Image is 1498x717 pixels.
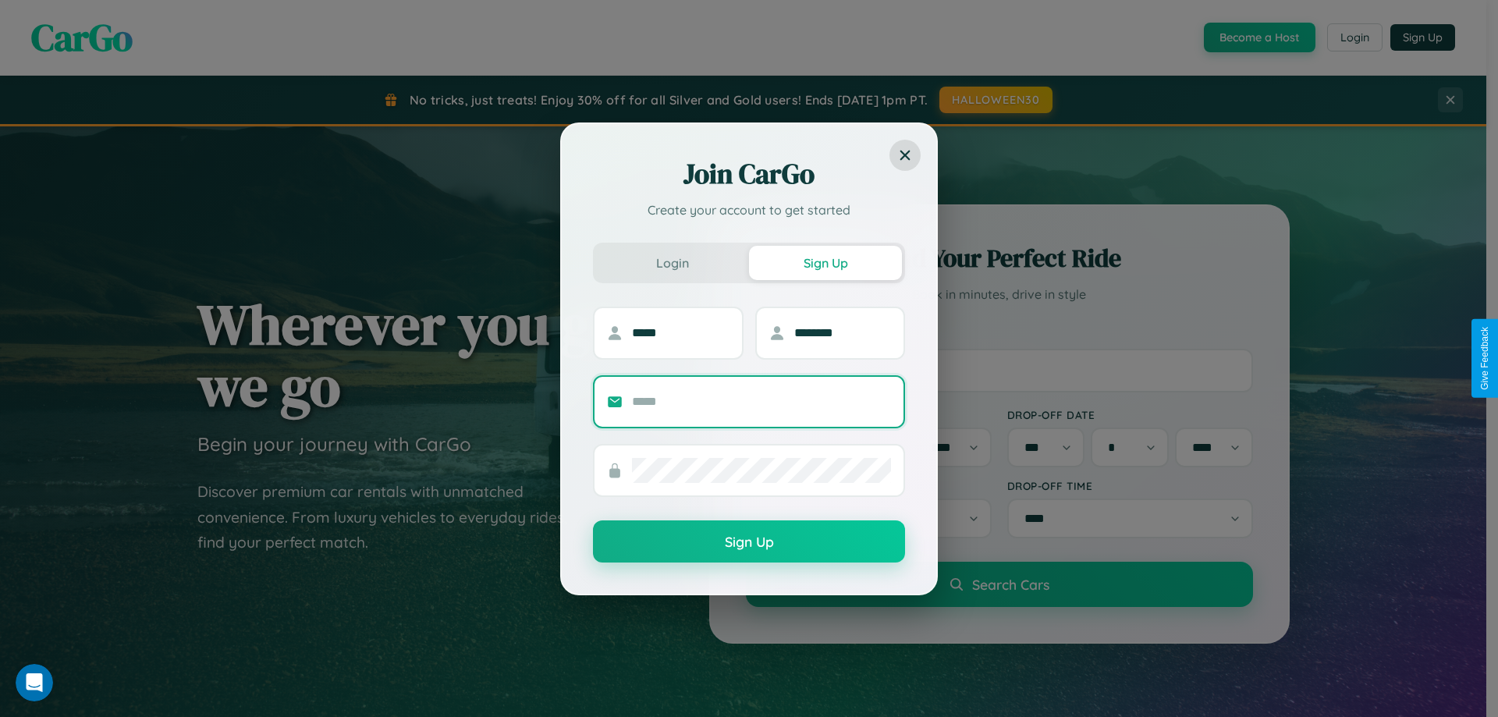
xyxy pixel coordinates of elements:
div: Give Feedback [1479,327,1490,390]
button: Sign Up [593,520,905,563]
button: Sign Up [749,246,902,280]
button: Login [596,246,749,280]
iframe: Intercom live chat [16,664,53,701]
p: Create your account to get started [593,201,905,219]
h2: Join CarGo [593,155,905,193]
